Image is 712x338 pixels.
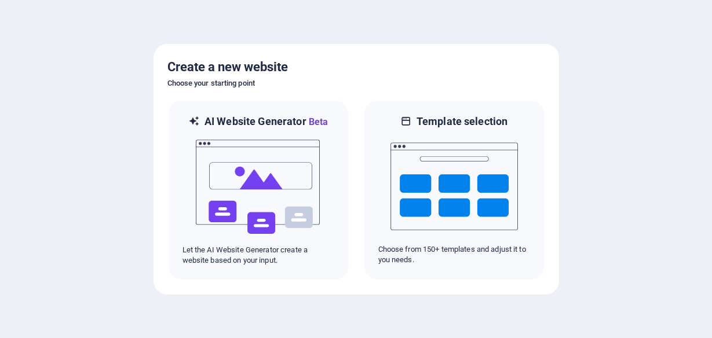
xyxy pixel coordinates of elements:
[195,129,322,245] img: ai
[378,244,530,265] p: Choose from 150+ templates and adjust it to you needs.
[417,115,507,128] h6: Template selection
[167,100,349,281] div: AI Website GeneratorBetaaiLet the AI Website Generator create a website based on your input.
[182,245,334,266] p: Let the AI Website Generator create a website based on your input.
[205,115,328,129] h6: AI Website Generator
[167,58,545,76] h5: Create a new website
[306,116,328,127] span: Beta
[363,100,545,281] div: Template selectionChoose from 150+ templates and adjust it to you needs.
[167,76,545,90] h6: Choose your starting point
